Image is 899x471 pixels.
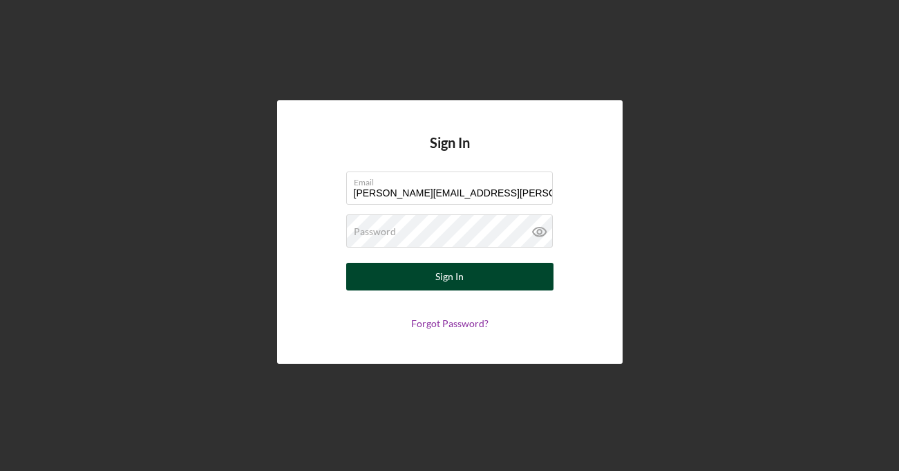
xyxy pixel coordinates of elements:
button: Sign In [346,263,553,290]
label: Email [354,172,553,187]
a: Forgot Password? [411,317,489,329]
div: Sign In [435,263,464,290]
h4: Sign In [430,135,470,172]
label: Password [354,226,396,237]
